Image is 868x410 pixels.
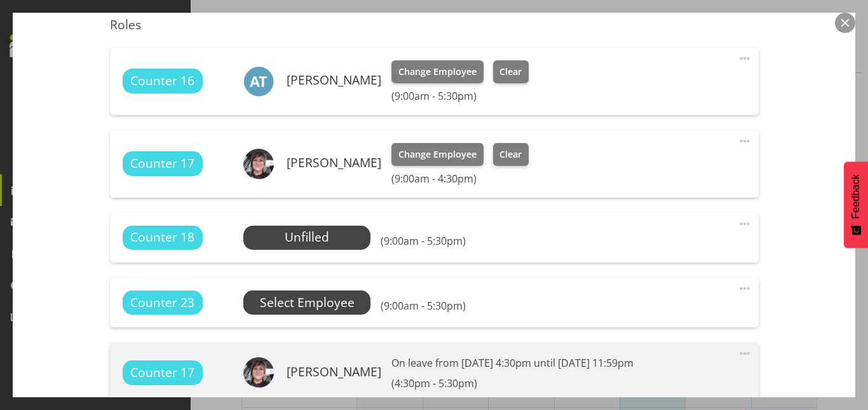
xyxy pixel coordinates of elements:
[391,355,634,371] p: On leave from [DATE] 4:30pm until [DATE] 11:59pm
[130,364,194,382] span: Counter 17
[243,357,274,388] img: michelle-whaleb4506e5af45ffd00a26cc2b6420a9100.png
[287,156,381,170] h6: [PERSON_NAME]
[391,143,484,166] button: Change Employee
[260,294,355,312] span: Select Employee
[243,66,274,97] img: alex-micheal-taniwha5364.jpg
[243,149,274,179] img: michelle-whaleb4506e5af45ffd00a26cc2b6420a9100.png
[130,228,194,247] span: Counter 18
[398,65,477,79] span: Change Employee
[391,90,529,102] h6: (9:00am - 5:30pm)
[493,60,529,83] button: Clear
[493,143,529,166] button: Clear
[130,294,194,312] span: Counter 23
[391,60,484,83] button: Change Employee
[391,172,529,185] h6: (9:00am - 4:30pm)
[381,299,466,312] h6: (9:00am - 5:30pm)
[130,154,194,173] span: Counter 17
[287,73,381,87] h6: [PERSON_NAME]
[499,147,522,161] span: Clear
[285,228,329,245] span: Unfilled
[381,235,466,247] h6: (9:00am - 5:30pm)
[287,365,381,379] h6: [PERSON_NAME]
[110,17,759,32] h5: Roles
[391,377,634,390] h6: (4:30pm - 5:30pm)
[499,65,522,79] span: Clear
[844,161,868,248] button: Feedback - Show survey
[398,147,477,161] span: Change Employee
[850,174,862,219] span: Feedback
[130,72,194,90] span: Counter 16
